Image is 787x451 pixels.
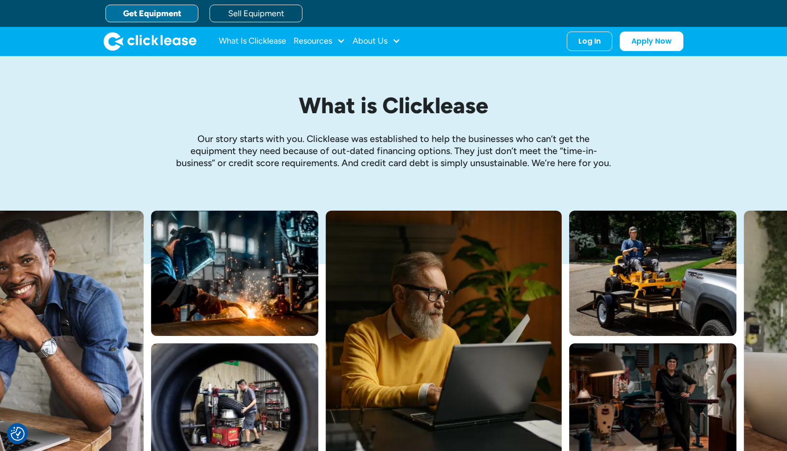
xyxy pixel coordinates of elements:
p: Our story starts with you. Clicklease was established to help the businesses who can’t get the eq... [175,133,612,169]
div: About Us [353,32,400,51]
a: Get Equipment [105,5,198,22]
div: Log In [578,37,601,46]
img: Revisit consent button [11,427,25,441]
a: What Is Clicklease [219,32,286,51]
img: Man with hat and blue shirt driving a yellow lawn mower onto a trailer [569,211,736,336]
h1: What is Clicklease [175,93,612,118]
img: A welder in a large mask working on a large pipe [151,211,318,336]
a: Apply Now [620,32,683,51]
img: Clicklease logo [104,32,197,51]
a: home [104,32,197,51]
a: Sell Equipment [210,5,302,22]
div: Resources [294,32,345,51]
button: Consent Preferences [11,427,25,441]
